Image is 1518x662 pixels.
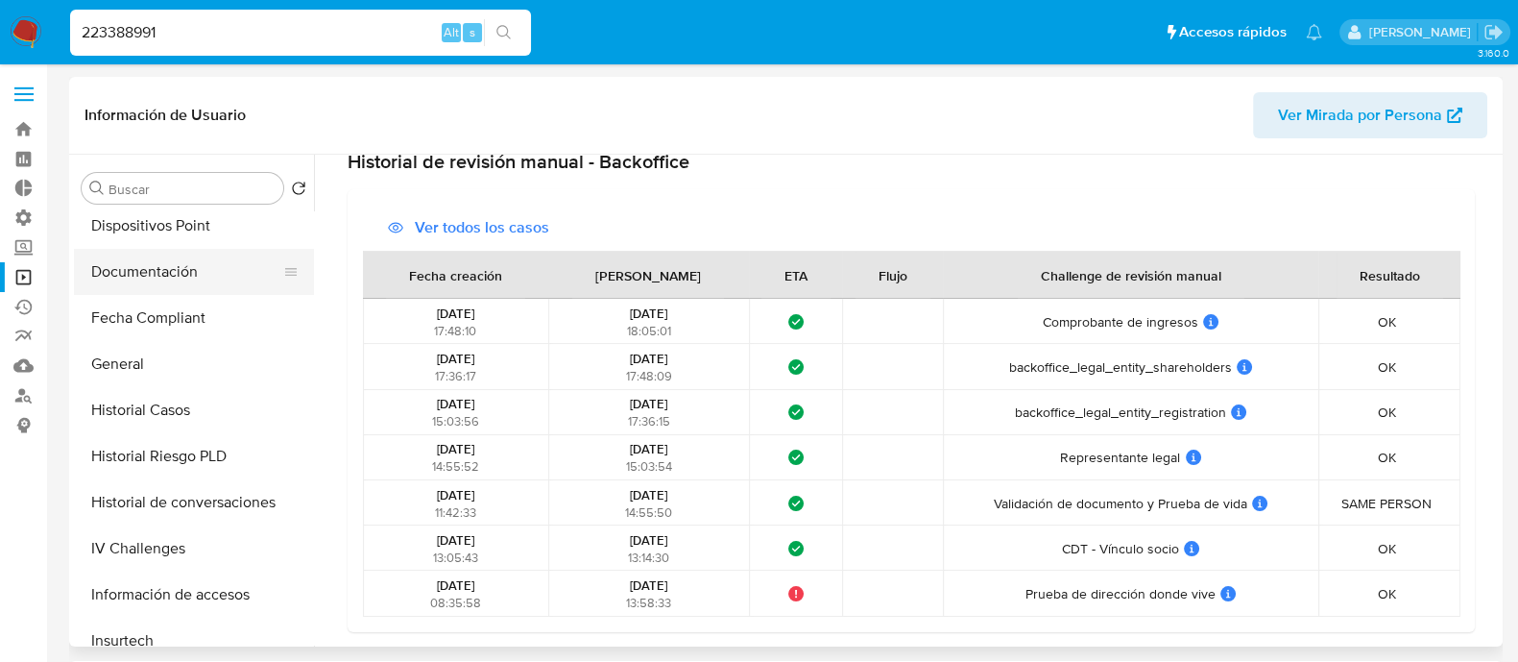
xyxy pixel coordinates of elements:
button: General [74,341,314,387]
span: Alt [444,23,459,41]
span: Ver Mirada por Persona [1278,92,1442,138]
a: Salir [1483,22,1504,42]
button: IV Challenges [74,526,314,572]
p: yanina.loff@mercadolibre.com [1368,23,1477,41]
span: s [470,23,475,41]
button: Buscar [89,181,105,196]
button: Historial de conversaciones [74,479,314,526]
input: Buscar [108,181,276,198]
button: Volver al orden por defecto [291,181,306,202]
button: Información de accesos [74,572,314,618]
h1: Información de Usuario [84,106,246,125]
input: Buscar usuario o caso... [70,20,531,45]
button: Historial Riesgo PLD [74,433,314,479]
a: Notificaciones [1306,24,1322,40]
button: Dispositivos Point [74,203,314,249]
button: Documentación [74,249,299,295]
button: Historial Casos [74,387,314,433]
button: search-icon [484,19,523,46]
button: Fecha Compliant [74,295,314,341]
span: Accesos rápidos [1179,22,1287,42]
button: Ver Mirada por Persona [1253,92,1487,138]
